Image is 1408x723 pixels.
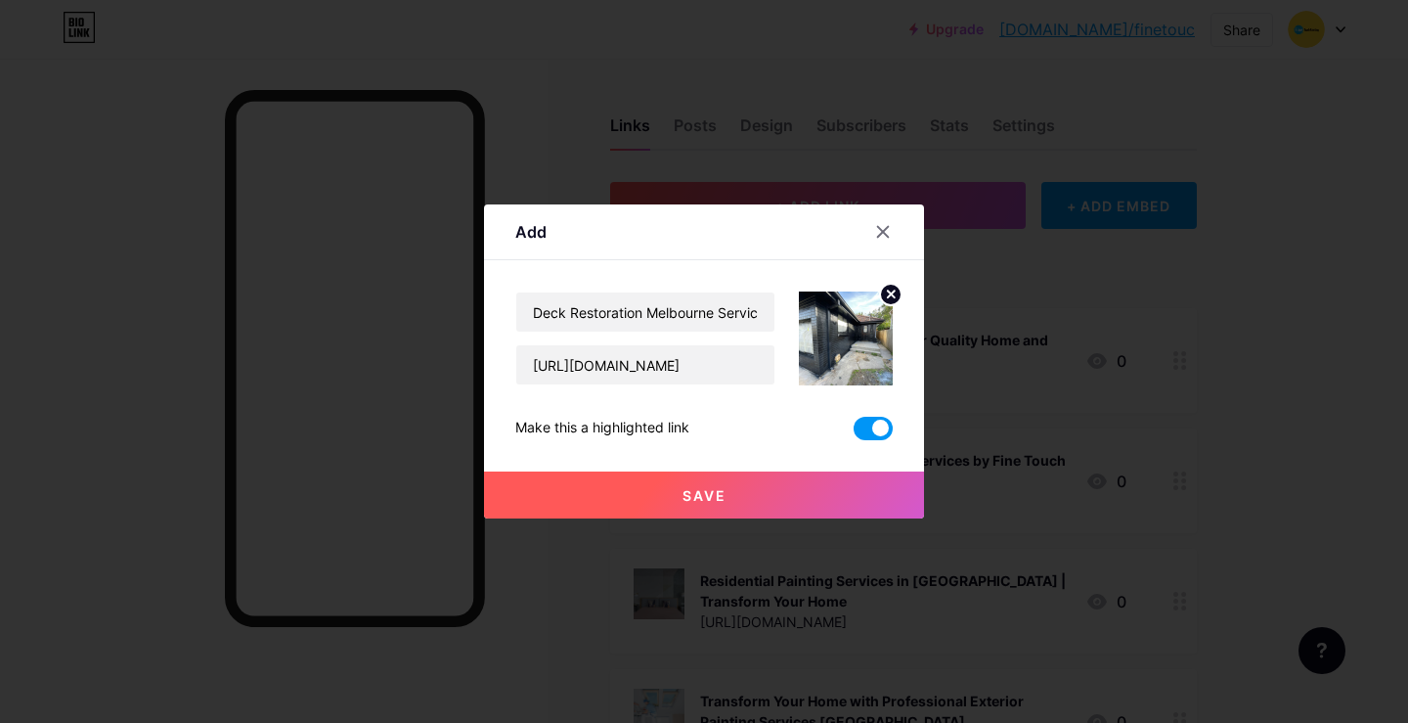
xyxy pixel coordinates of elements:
[515,417,689,440] div: Make this a highlighted link
[516,345,774,384] input: URL
[516,293,774,332] input: Title
[515,220,547,244] div: Add
[799,292,893,385] img: link_thumbnail
[484,472,924,519] button: Save
[682,487,726,504] span: Save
